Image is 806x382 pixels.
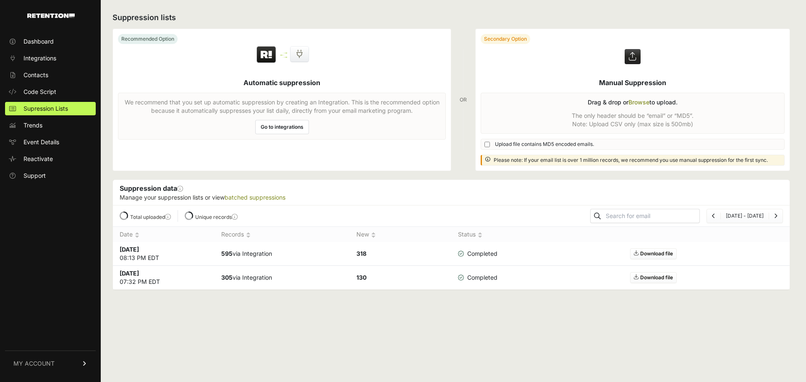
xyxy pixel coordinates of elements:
[221,274,233,281] strong: 305
[720,213,769,219] li: [DATE] - [DATE]
[215,227,350,242] th: Records
[256,46,277,64] img: Retention
[215,266,350,290] td: via Integration
[243,78,320,88] h5: Automatic suppression
[280,57,287,58] img: integration
[120,246,139,253] strong: [DATE]
[280,55,287,56] img: integration
[5,85,96,99] a: Code Script
[5,152,96,166] a: Reactivate
[460,29,467,171] div: OR
[27,13,75,18] img: Retention.com
[130,214,171,220] label: Total uploaded
[5,119,96,132] a: Trends
[118,34,178,44] div: Recommended Option
[120,270,139,277] strong: [DATE]
[221,250,233,257] strong: 595
[630,248,677,259] a: Download file
[707,209,783,223] nav: Page navigation
[478,232,482,238] img: no_sort-eaf950dc5ab64cae54d48a5578032e96f70b2ecb7d747501f34c8f2db400fb66.gif
[24,104,68,113] span: Supression Lists
[24,88,56,96] span: Code Script
[13,359,55,368] span: MY ACCOUNT
[113,12,790,23] h2: Suppression lists
[135,232,139,238] img: no_sort-eaf950dc5ab64cae54d48a5578032e96f70b2ecb7d747501f34c8f2db400fb66.gif
[120,193,783,202] p: Manage your suppression lists or view
[495,141,594,148] span: Upload file contains MD5 encoded emails.
[24,37,54,46] span: Dashboard
[24,71,48,79] span: Contacts
[5,135,96,149] a: Event Details
[24,121,42,130] span: Trends
[113,180,790,205] div: Suppression data
[5,52,96,65] a: Integrations
[280,52,287,54] img: integration
[712,213,715,219] a: Previous
[24,155,53,163] span: Reactivate
[255,120,309,134] a: Go to integrations
[246,232,251,238] img: no_sort-eaf950dc5ab64cae54d48a5578032e96f70b2ecb7d747501f34c8f2db400fb66.gif
[215,242,350,266] td: via Integration
[451,227,519,242] th: Status
[350,227,451,242] th: New
[24,172,46,180] span: Support
[24,54,56,62] span: Integrations
[5,102,96,115] a: Supression Lists
[5,169,96,182] a: Support
[630,272,677,283] a: Download file
[5,351,96,376] a: MY ACCOUNT
[371,232,376,238] img: no_sort-eaf950dc5ab64cae54d48a5578032e96f70b2ecb7d747501f34c8f2db400fb66.gif
[195,214,238,220] label: Unique records
[123,98,440,115] p: We recommend that you set up automatic suppression by creating an Integration. This is the recomm...
[113,242,215,266] td: 08:13 PM EDT
[24,138,59,146] span: Event Details
[604,210,699,222] input: Search for email
[484,142,490,147] input: Upload file contains MD5 encoded emails.
[356,250,366,257] strong: 318
[113,227,215,242] th: Date
[458,273,497,282] span: Completed
[5,35,96,48] a: Dashboard
[113,266,215,290] td: 07:32 PM EDT
[5,68,96,82] a: Contacts
[774,213,777,219] a: Next
[225,194,285,201] a: batched suppressions
[458,249,497,258] span: Completed
[356,274,366,281] strong: 130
